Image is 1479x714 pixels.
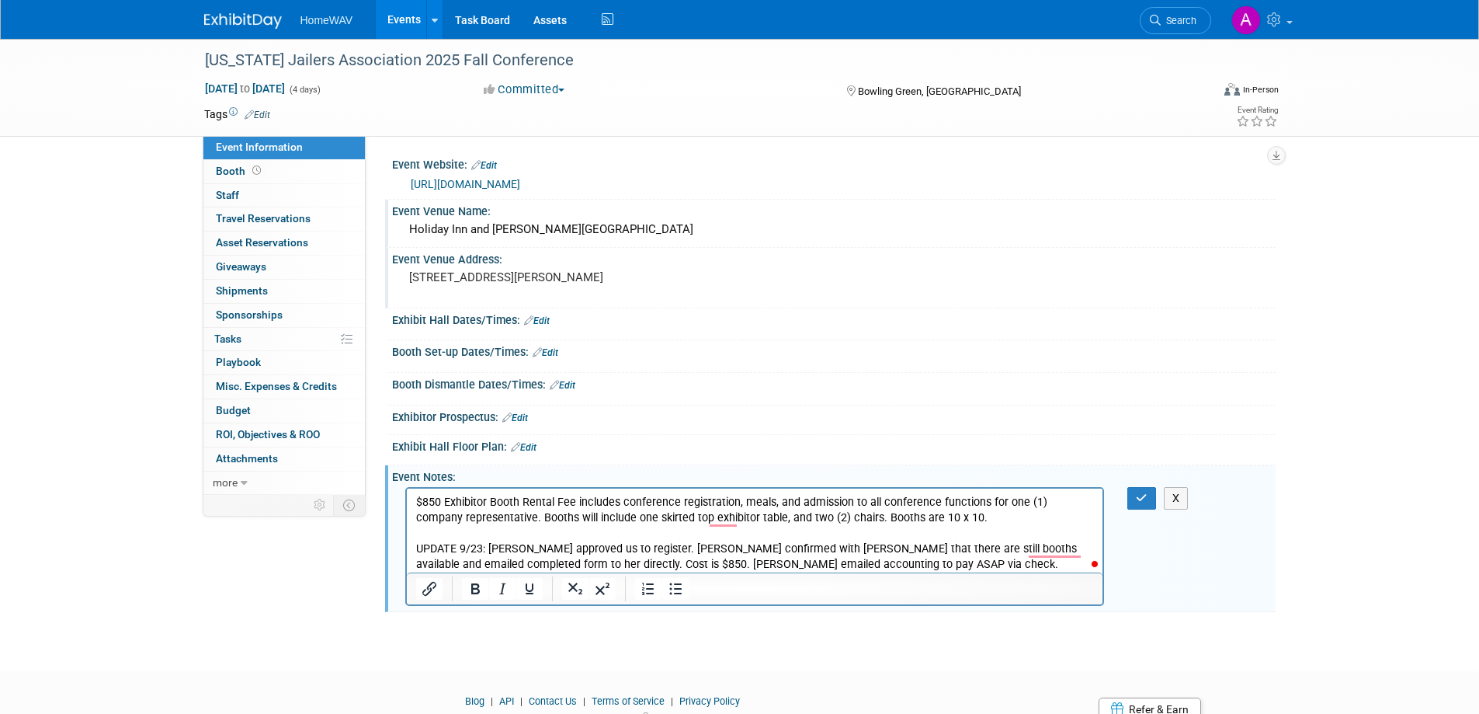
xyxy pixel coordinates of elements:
[216,260,266,273] span: Giveaways
[487,695,497,707] span: |
[203,184,365,207] a: Staff
[203,448,365,471] a: Attachments
[679,695,740,707] a: Privacy Policy
[333,495,365,515] td: Toggle Event Tabs
[216,380,337,392] span: Misc. Expenses & Credits
[216,212,311,225] span: Travel Reservations
[392,308,1276,329] div: Exhibit Hall Dates/Times:
[579,695,589,707] span: |
[524,315,550,326] a: Edit
[216,141,303,153] span: Event Information
[662,578,689,600] button: Bullet list
[216,452,278,465] span: Attachments
[392,340,1276,360] div: Booth Set-up Dates/Times:
[516,578,543,600] button: Underline
[1224,83,1240,96] img: Format-Inperson.png
[203,399,365,423] a: Budget
[200,47,1188,75] div: [US_STATE] Jailers Association 2025 Fall Conference
[307,495,334,515] td: Personalize Event Tab Strip
[550,380,575,391] a: Edit
[1161,15,1196,26] span: Search
[203,304,365,327] a: Sponsorships
[499,695,514,707] a: API
[409,270,743,284] pre: [STREET_ADDRESS][PERSON_NAME]
[516,695,526,707] span: |
[216,165,264,177] span: Booth
[203,423,365,447] a: ROI, Objectives & ROO
[203,256,365,279] a: Giveaways
[1120,81,1279,104] div: Event Format
[392,406,1276,426] div: Exhibitor Prospectus:
[216,284,268,297] span: Shipments
[203,232,365,255] a: Asset Reservations
[203,472,365,495] a: more
[416,578,443,600] button: Insert/edit link
[214,333,241,345] span: Tasks
[471,160,497,171] a: Edit
[411,178,520,190] a: [URL][DOMAIN_NAME]
[635,578,661,600] button: Numbered list
[562,578,588,600] button: Subscript
[1140,7,1211,34] a: Search
[392,248,1276,267] div: Event Venue Address:
[392,373,1276,393] div: Booth Dismantle Dates/Times:
[465,695,484,707] a: Blog
[204,13,282,29] img: ExhibitDay
[478,82,571,98] button: Committed
[392,153,1276,173] div: Event Website:
[204,82,286,96] span: [DATE] [DATE]
[667,695,677,707] span: |
[1164,487,1189,510] button: X
[216,308,283,321] span: Sponsorships
[203,375,365,399] a: Misc. Expenses & Credits
[489,578,516,600] button: Italic
[1242,84,1279,96] div: In-Person
[589,578,616,600] button: Superscript
[249,165,264,176] span: Booth not reserved yet
[216,236,308,249] span: Asset Reservations
[392,465,1276,485] div: Event Notes:
[288,85,321,95] span: (4 days)
[216,356,261,368] span: Playbook
[203,136,365,159] a: Event Information
[858,85,1021,97] span: Bowling Green, [GEOGRAPHIC_DATA]
[1236,106,1278,114] div: Event Rating
[592,695,665,707] a: Terms of Service
[203,328,365,351] a: Tasks
[511,442,536,453] a: Edit
[502,413,528,423] a: Edit
[203,351,365,374] a: Playbook
[216,428,320,441] span: ROI, Objectives & ROO
[533,347,558,358] a: Edit
[245,110,270,120] a: Edit
[216,189,239,201] span: Staff
[1231,5,1261,35] img: Amanda Jasper
[404,218,1264,242] div: Holiday Inn and [PERSON_NAME][GEOGRAPHIC_DATA]
[392,435,1276,455] div: Exhibit Hall Floor Plan:
[407,489,1103,573] iframe: Rich Text Area
[392,200,1276,219] div: Event Venue Name:
[529,695,577,707] a: Contact Us
[204,106,270,122] td: Tags
[213,476,238,489] span: more
[203,160,365,183] a: Booth
[300,14,353,26] span: HomeWAV
[203,280,365,303] a: Shipments
[216,404,251,416] span: Budget
[203,207,365,231] a: Travel Reservations
[238,82,252,95] span: to
[462,578,488,600] button: Bold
